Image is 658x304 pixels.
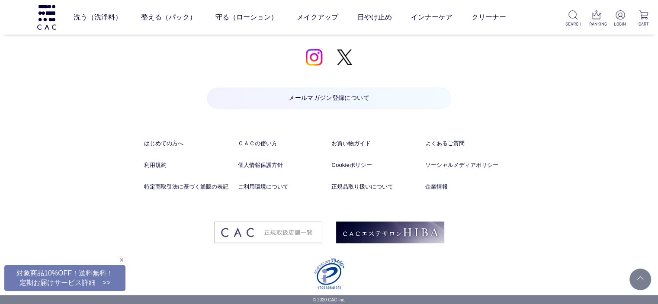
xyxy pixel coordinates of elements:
a: 正規品取り扱いについて [331,182,420,191]
a: 個人情報保護方針 [238,161,326,170]
a: お買い物ガイド [331,139,420,148]
a: メールマガジン登録について [207,87,451,109]
a: SEARCH [565,10,581,27]
p: LOGIN [613,21,628,27]
p: CART [636,21,651,27]
a: 特定商取引法に基づく通販の表記 [144,182,233,191]
img: logo [36,5,58,29]
a: 洗う（洗浄料） [74,5,122,29]
a: Cookieポリシー [331,161,420,170]
a: RANKING [589,10,604,27]
a: LOGIN [613,10,628,27]
a: ご利用環境について [238,182,326,191]
img: footer_image02.png [336,221,444,243]
a: 整える（パック） [141,5,196,29]
a: クリーナー [472,5,506,29]
a: 企業情報 [425,182,514,191]
a: 利用規約 [144,161,233,170]
a: メイクアップ [297,5,338,29]
a: インナーケア [411,5,453,29]
a: よくあるご質問 [425,139,514,148]
a: CART [636,10,651,27]
a: ソーシャルメディアポリシー [425,161,514,170]
p: SEARCH [565,21,581,27]
img: footer_image03.png [214,221,322,243]
a: ＣＡＣの使い方 [238,139,326,148]
a: はじめての方へ [144,139,233,148]
a: 日やけ止め [357,5,392,29]
a: 守る（ローション） [215,5,278,29]
p: RANKING [589,21,604,27]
